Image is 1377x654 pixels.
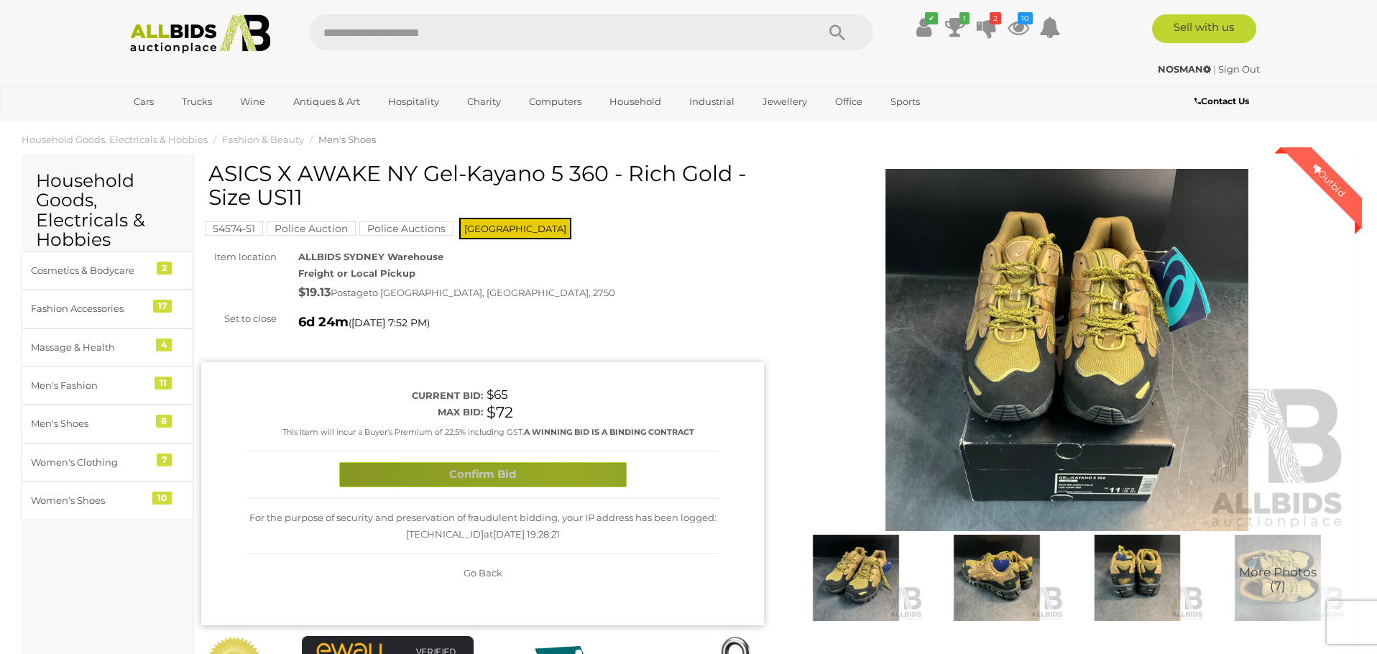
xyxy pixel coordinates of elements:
[520,90,591,114] a: Computers
[31,415,149,432] div: Men's Shoes
[600,90,671,114] a: Household
[231,90,275,114] a: Wine
[247,404,483,420] div: Max bid:
[493,528,560,540] span: [DATE] 19:28:21
[359,221,453,236] mark: Police Auctions
[36,171,179,250] h2: Household Goods, Electricals & Hobbies
[247,387,483,404] div: Current bid:
[22,482,193,520] a: Women's Shoes 10
[351,316,427,329] span: [DATE] 7:52 PM
[298,267,415,279] strong: Freight or Local Pickup
[379,90,448,114] a: Hospitality
[205,223,263,234] a: 54574-51
[925,12,938,24] i: ✔
[459,218,571,239] span: [GEOGRAPHIC_DATA]
[282,427,694,437] small: This Item will incur a Buyer's Premium of 22.5% including GST.
[247,499,719,555] div: For the purpose of security and preservation of fraudulent bidding, your IP address has been logg...
[222,134,304,145] a: Fashion & Beauty
[487,387,508,402] span: $65
[1296,147,1362,213] div: Outbid
[124,114,245,137] a: [GEOGRAPHIC_DATA]
[1211,535,1345,621] img: ASICS X AWAKE NY Gel-Kayano 5 360 - Rich Gold - Size US11
[349,317,430,328] span: ( )
[22,328,193,367] a: Massage & Health 4
[157,262,172,275] div: 2
[298,285,331,299] strong: $19.13
[284,90,369,114] a: Antiques & Art
[1018,12,1033,24] i: 10
[959,12,970,24] i: 1
[786,169,1348,532] img: ASICS X AWAKE NY Gel-Kayano 5 360 - Rich Gold - Size US11
[1194,93,1253,109] a: Contact Us
[990,12,1001,24] i: 2
[339,462,627,487] button: Confirm Bid
[31,454,149,471] div: Women's Clothing
[318,134,376,145] a: Men's Shoes
[753,90,816,114] a: Jewellery
[156,338,172,351] div: 4
[789,535,923,621] img: ASICS X AWAKE NY Gel-Kayano 5 360 - Rich Gold - Size US11
[22,134,208,145] a: Household Goods, Electricals & Hobbies
[22,443,193,482] a: Women's Clothing 7
[124,90,163,114] a: Cars
[1239,566,1317,593] span: More Photos (7)
[298,314,349,330] strong: 6d 24m
[190,310,287,327] div: Set to close
[153,300,172,313] div: 17
[172,90,221,114] a: Trucks
[881,90,929,114] a: Sports
[930,535,1064,621] img: ASICS X AWAKE NY Gel-Kayano 5 360 - Rich Gold - Size US11
[1071,535,1205,621] img: ASICS X AWAKE NY Gel-Kayano 5 360 - Rich Gold - Size US11
[22,290,193,328] a: Fashion Accessories 17
[267,223,356,234] a: Police Auction
[208,162,760,209] h1: ASICS X AWAKE NY Gel-Kayano 5 360 - Rich Gold - Size US11
[31,262,149,279] div: Cosmetics & Bodycare
[1211,535,1345,621] a: More Photos(7)
[122,14,278,54] img: Allbids.com.au
[464,567,502,579] span: Go Back
[205,221,263,236] mark: 54574-51
[1213,63,1216,75] span: |
[152,492,172,505] div: 10
[369,287,615,298] span: to [GEOGRAPHIC_DATA], [GEOGRAPHIC_DATA], 2750
[944,14,966,40] a: 1
[826,90,872,114] a: Office
[190,249,287,265] div: Item location
[267,221,356,236] mark: Police Auction
[976,14,998,40] a: 2
[458,90,510,114] a: Charity
[1158,63,1213,75] a: NOSMAN
[31,300,149,317] div: Fashion Accessories
[913,14,934,40] a: ✔
[1158,63,1211,75] strong: NOSMAN
[31,377,149,394] div: Men's Fashion
[157,453,172,466] div: 7
[22,405,193,443] a: Men's Shoes 8
[801,14,873,50] button: Search
[155,377,172,390] div: 11
[487,403,513,421] span: $72
[22,367,193,405] a: Men's Fashion 11
[156,415,172,428] div: 8
[1218,63,1260,75] a: Sign Out
[298,282,764,303] div: Postage
[1008,14,1029,40] a: 10
[298,251,443,262] strong: ALLBIDS SYDNEY Warehouse
[524,427,694,437] b: A WINNING BID IS A BINDING CONTRACT
[1152,14,1256,43] a: Sell with us
[31,492,149,509] div: Women's Shoes
[31,339,149,356] div: Massage & Health
[406,528,484,540] span: [TECHNICAL_ID]
[680,90,744,114] a: Industrial
[1194,96,1249,106] b: Contact Us
[22,252,193,290] a: Cosmetics & Bodycare 2
[359,223,453,234] a: Police Auctions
